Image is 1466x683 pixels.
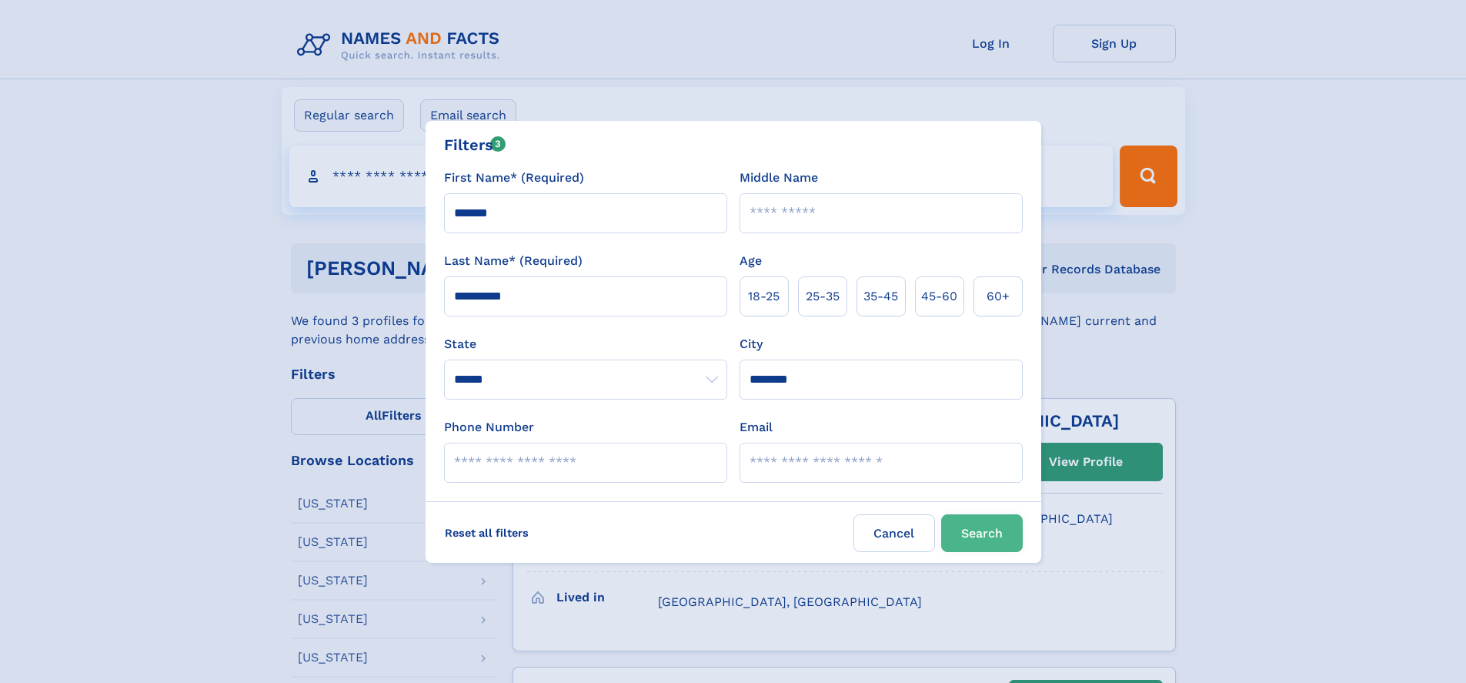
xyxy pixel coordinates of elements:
[740,335,763,353] label: City
[444,252,583,270] label: Last Name* (Required)
[444,169,584,187] label: First Name* (Required)
[853,514,935,552] label: Cancel
[740,169,818,187] label: Middle Name
[921,287,957,306] span: 45‑60
[987,287,1010,306] span: 60+
[740,252,762,270] label: Age
[748,287,780,306] span: 18‑25
[444,133,506,156] div: Filters
[740,418,773,437] label: Email
[806,287,840,306] span: 25‑35
[435,514,539,551] label: Reset all filters
[941,514,1023,552] button: Search
[444,335,727,353] label: State
[863,287,898,306] span: 35‑45
[444,418,534,437] label: Phone Number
